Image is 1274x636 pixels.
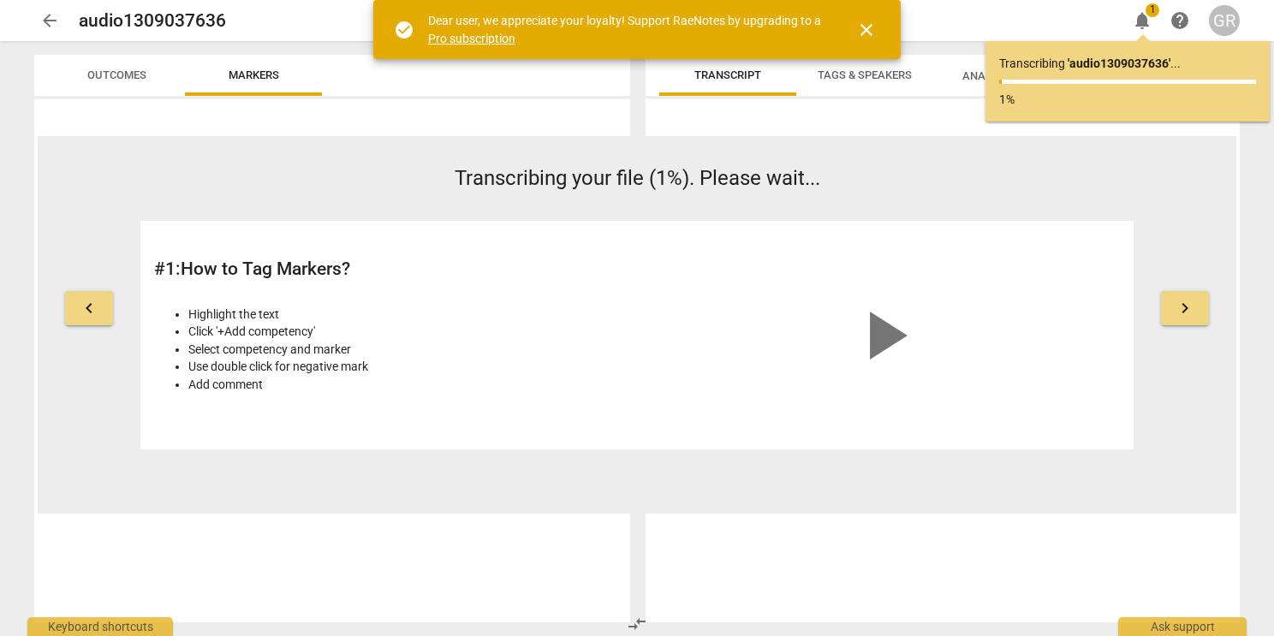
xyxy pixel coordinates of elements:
span: keyboard_arrow_left [79,298,99,318]
h2: # 1 : How to Tag Markers? [154,259,628,280]
span: compare_arrows [627,614,647,634]
button: GR [1209,5,1240,36]
span: Analytics [962,69,1042,82]
b: ' audio1309037636 ' [1068,56,1170,70]
p: 1% [999,91,1256,109]
li: Click '+Add competency' [188,323,628,341]
li: Select competency and marker [188,341,628,359]
div: Ask support [1118,617,1247,636]
li: Highlight the text [188,306,628,324]
span: 1 [1146,3,1159,17]
span: notifications [1132,10,1152,31]
span: Tags & Speakers [818,68,912,81]
li: Add comment [188,376,628,394]
span: play_arrow [842,294,925,377]
div: Keyboard shortcuts [27,617,173,636]
span: Outcomes [87,68,146,81]
span: Transcript [694,68,761,81]
span: Markers [229,68,279,81]
li: Use double click for negative mark [188,358,628,376]
button: Notifications [1127,5,1158,36]
a: Help [1164,5,1195,36]
p: Transcribing ... [999,55,1256,73]
span: help [1170,10,1190,31]
span: close [856,20,877,40]
span: keyboard_arrow_right [1175,298,1195,318]
span: arrow_back [39,10,60,31]
span: check_circle [394,20,414,40]
span: Transcribing your file (1%). Please wait... [455,166,820,190]
div: Dear user, we appreciate your loyalty! Support RaeNotes by upgrading to a [428,12,825,47]
h2: audio1309037636 [79,10,226,32]
button: Close [846,9,887,51]
a: Pro subscription [428,32,515,45]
